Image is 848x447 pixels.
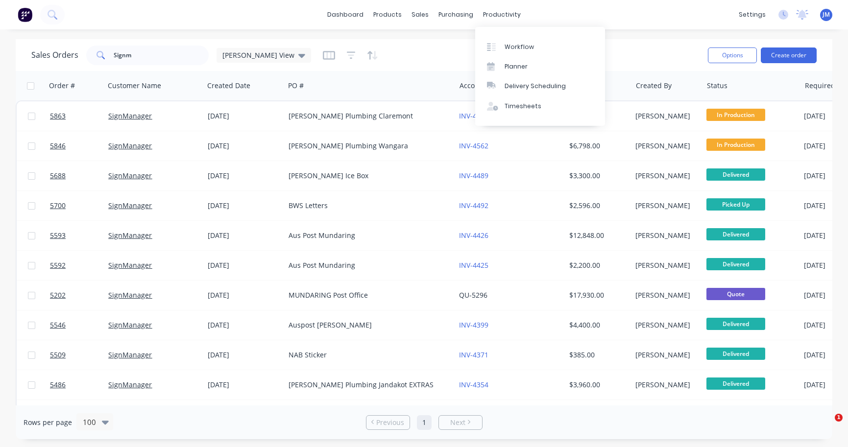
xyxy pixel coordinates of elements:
[50,290,66,300] span: 5202
[114,46,209,65] input: Search...
[208,171,281,181] div: [DATE]
[366,418,410,427] a: Previous page
[569,260,625,270] div: $2,200.00
[417,415,432,430] a: Page 1 is your current page
[31,50,78,60] h1: Sales Orders
[823,10,830,19] span: JM
[208,320,281,330] div: [DATE]
[108,350,152,359] a: SignManager
[569,201,625,211] div: $2,596.00
[706,109,765,121] span: In Production
[50,310,108,340] a: 5546
[459,231,488,240] a: INV-4426
[434,7,478,22] div: purchasing
[459,350,488,359] a: INV-4371
[569,320,625,330] div: $4,400.00
[49,81,75,91] div: Order #
[460,81,524,91] div: Accounting Order #
[706,228,765,240] span: Delivered
[18,7,32,22] img: Factory
[439,418,482,427] a: Next page
[362,415,486,430] ul: Pagination
[706,348,765,360] span: Delivered
[569,290,625,300] div: $17,930.00
[459,201,488,210] a: INV-4492
[505,43,534,51] div: Workflow
[208,201,281,211] div: [DATE]
[208,260,281,270] div: [DATE]
[50,281,108,310] a: 5202
[635,231,696,240] div: [PERSON_NAME]
[459,141,488,150] a: INV-4562
[208,141,281,151] div: [DATE]
[706,168,765,181] span: Delivered
[635,111,696,121] div: [PERSON_NAME]
[706,258,765,270] span: Delivered
[635,320,696,330] div: [PERSON_NAME]
[108,111,152,120] a: SignManager
[706,318,765,330] span: Delivered
[459,380,488,389] a: INV-4354
[50,171,66,181] span: 5688
[459,290,487,300] a: QU-5296
[459,111,488,120] a: INV-4575
[108,81,161,91] div: Customer Name
[50,161,108,190] a: 5688
[475,57,605,76] a: Planner
[50,111,66,121] span: 5863
[207,81,250,91] div: Created Date
[50,251,108,280] a: 5592
[289,171,443,181] div: [PERSON_NAME] Ice Box
[50,101,108,131] a: 5863
[222,50,294,60] span: [PERSON_NAME] View
[569,380,625,390] div: $3,960.00
[288,81,304,91] div: PO #
[108,171,152,180] a: SignManager
[289,141,443,151] div: [PERSON_NAME] Plumbing Wangara
[459,320,488,329] a: INV-4399
[108,141,152,150] a: SignManager
[289,260,443,270] div: Aus Post Mundaring
[322,7,368,22] a: dashboard
[505,62,528,71] div: Planner
[108,201,152,210] a: SignManager
[50,400,108,429] a: 5485
[815,414,838,437] iframe: Intercom live chat
[289,111,443,121] div: [PERSON_NAME] Plumbing Claremont
[706,198,765,211] span: Picked Up
[706,139,765,151] span: In Production
[108,290,152,300] a: SignManager
[50,350,66,360] span: 5509
[569,171,625,181] div: $3,300.00
[459,260,488,270] a: INV-4425
[376,418,404,427] span: Previous
[50,320,66,330] span: 5546
[635,380,696,390] div: [PERSON_NAME]
[635,350,696,360] div: [PERSON_NAME]
[475,96,605,116] a: Timesheets
[835,414,843,422] span: 1
[208,380,281,390] div: [DATE]
[289,380,443,390] div: [PERSON_NAME] Plumbing Jandakot EXTRAS
[50,340,108,370] a: 5509
[108,231,152,240] a: SignManager
[50,231,66,240] span: 5593
[635,260,696,270] div: [PERSON_NAME]
[635,290,696,300] div: [PERSON_NAME]
[635,171,696,181] div: [PERSON_NAME]
[407,7,434,22] div: sales
[108,380,152,389] a: SignManager
[50,201,66,211] span: 5700
[475,37,605,56] a: Workflow
[569,231,625,240] div: $12,848.00
[706,377,765,390] span: Delivered
[208,350,281,360] div: [DATE]
[635,201,696,211] div: [PERSON_NAME]
[505,102,541,111] div: Timesheets
[368,7,407,22] div: products
[569,350,625,360] div: $385.00
[50,260,66,270] span: 5592
[289,290,443,300] div: MUNDARING Post Office
[50,370,108,400] a: 5486
[708,47,757,63] button: Options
